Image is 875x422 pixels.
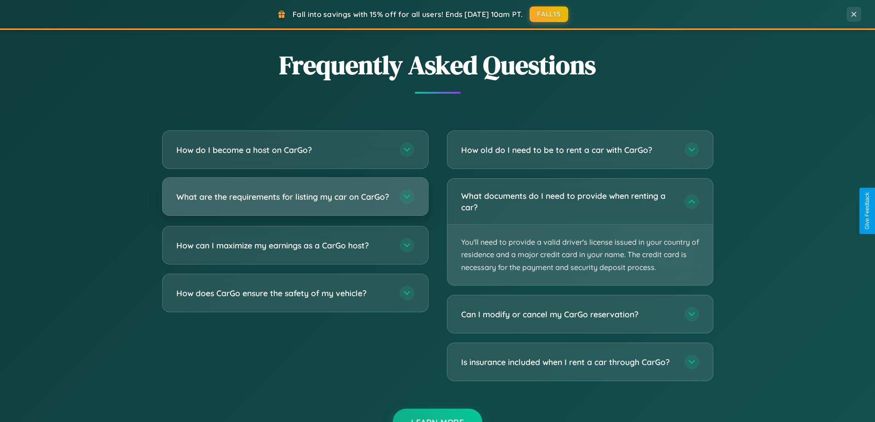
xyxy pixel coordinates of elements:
h3: Can I modify or cancel my CarGo reservation? [461,309,675,320]
h2: Frequently Asked Questions [162,47,713,83]
button: FALL15 [530,6,568,22]
h3: How does CarGo ensure the safety of my vehicle? [176,287,390,299]
span: Fall into savings with 15% off for all users! Ends [DATE] 10am PT. [293,10,523,19]
p: You'll need to provide a valid driver's license issued in your country of residence and a major c... [447,225,713,285]
h3: How can I maximize my earnings as a CarGo host? [176,240,390,251]
h3: How old do I need to be to rent a car with CarGo? [461,144,675,156]
h3: Is insurance included when I rent a car through CarGo? [461,356,675,368]
h3: How do I become a host on CarGo? [176,144,390,156]
h3: What are the requirements for listing my car on CarGo? [176,191,390,203]
h3: What documents do I need to provide when renting a car? [461,190,675,213]
div: Give Feedback [864,192,870,230]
